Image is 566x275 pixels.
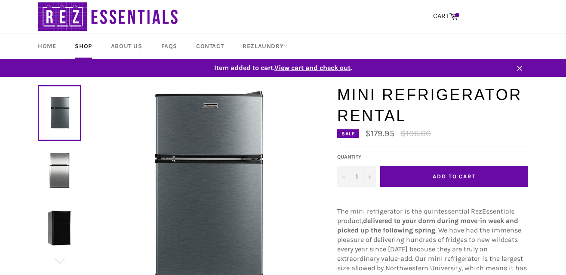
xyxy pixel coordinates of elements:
span: $179.95 [365,128,394,138]
img: Mini Refrigerator Rental [42,211,77,245]
strong: delivered to your dorm during move-in week and picked up the following spring [337,217,518,234]
a: Item added to cart.View cart and check out. [29,59,537,77]
a: About Us [102,34,151,59]
div: Sale [337,129,359,138]
button: Add to Cart [380,166,528,187]
button: Increase quantity [363,166,376,187]
a: Shop [66,34,100,59]
span: View cart and check out [274,64,351,72]
a: Home [29,34,65,59]
span: The mini refrigerator is the quintessential RezEssentials product, [337,207,514,225]
s: $196.00 [400,128,431,138]
img: Mini Refrigerator Rental [42,153,77,188]
h1: Mini Refrigerator Rental [337,84,528,127]
span: Item added to cart. . [29,63,537,73]
a: RezLaundry [234,34,296,59]
button: Decrease quantity [337,166,350,187]
a: CART [429,7,463,25]
a: Contact [188,34,232,59]
a: FAQs [153,34,186,59]
span: Add to Cart [433,173,476,180]
label: Quantity [337,153,376,161]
